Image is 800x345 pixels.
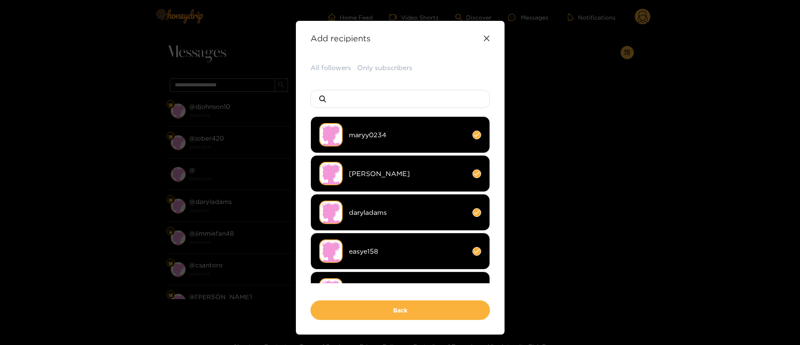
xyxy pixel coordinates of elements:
[319,123,343,146] img: no-avatar.png
[357,63,412,73] button: Only subscribers
[349,208,466,217] span: daryladams
[310,33,371,43] strong: Add recipients
[349,247,466,256] span: easye158
[319,201,343,224] img: no-avatar.png
[319,162,343,185] img: no-avatar.png
[310,300,490,320] button: Back
[319,278,343,302] img: no-avatar.png
[310,63,351,73] button: All followers
[319,239,343,263] img: no-avatar.png
[349,169,466,179] span: [PERSON_NAME]
[349,130,466,140] span: maryy0234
